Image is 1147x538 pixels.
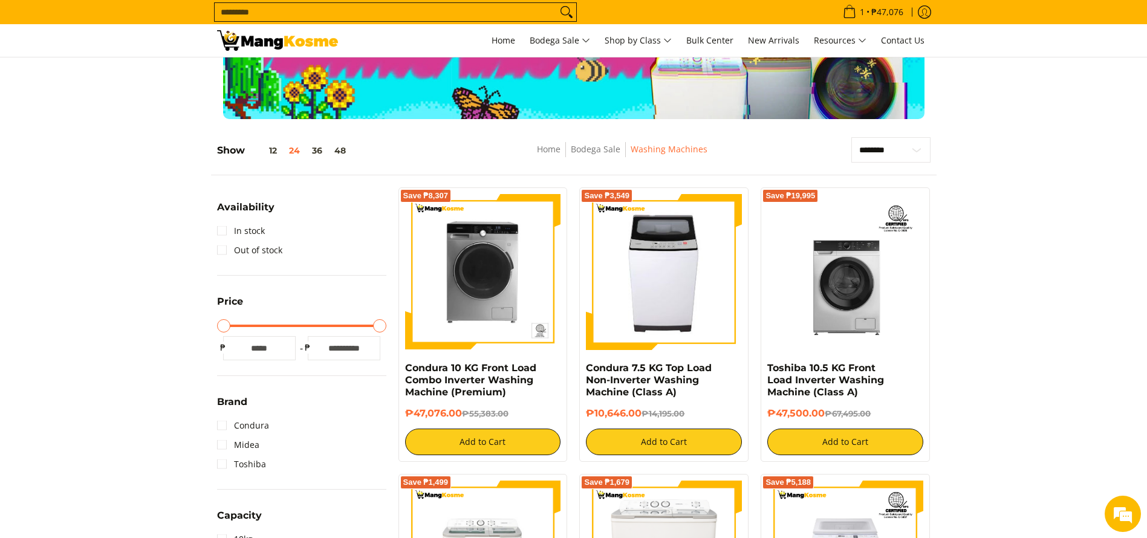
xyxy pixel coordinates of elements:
a: Bodega Sale [524,24,596,57]
a: Resources [808,24,872,57]
span: Capacity [217,511,262,520]
a: Toshiba [217,455,266,474]
span: ₱ [302,342,314,354]
img: Condura 10 KG Front Load Combo Inverter Washing Machine (Premium) [405,194,561,350]
div: Minimize live chat window [198,6,227,35]
del: ₱14,195.00 [642,409,684,418]
button: 24 [283,146,306,155]
a: Bodega Sale [571,143,620,155]
img: condura-7.5kg-topload-non-inverter-washing-machine-class-c-full-view-mang-kosme [591,194,738,350]
h6: ₱47,500.00 [767,407,923,420]
a: Toshiba 10.5 KG Front Load Inverter Washing Machine (Class A) [767,362,884,398]
button: Add to Cart [405,429,561,455]
span: ₱47,076 [869,8,905,16]
span: New Arrivals [748,34,799,46]
h6: ₱47,076.00 [405,407,561,420]
h6: ₱10,646.00 [586,407,742,420]
span: Save ₱19,995 [765,192,815,199]
a: Home [486,24,521,57]
button: Add to Cart [586,429,742,455]
img: Toshiba 10.5 KG Front Load Inverter Washing Machine (Class A) [767,194,923,350]
summary: Open [217,511,262,530]
summary: Open [217,297,243,316]
a: Home [537,143,561,155]
span: Save ₱1,679 [584,479,629,486]
a: Condura [217,416,269,435]
a: Contact Us [875,24,931,57]
span: Resources [814,33,866,48]
span: Save ₱5,188 [765,479,811,486]
button: Search [557,3,576,21]
button: 36 [306,146,328,155]
a: Out of stock [217,241,282,260]
del: ₱67,495.00 [825,409,871,418]
div: Chat with us now [63,68,203,83]
button: 12 [245,146,283,155]
span: ₱ [217,342,229,354]
span: 1 [858,8,866,16]
a: In stock [217,221,265,241]
a: New Arrivals [742,24,805,57]
a: Condura 7.5 KG Top Load Non-Inverter Washing Machine (Class A) [586,362,712,398]
summary: Open [217,397,247,416]
a: Midea [217,435,259,455]
span: • [839,5,907,19]
span: Save ₱1,499 [403,479,449,486]
span: Home [492,34,515,46]
span: We're online! [70,152,167,274]
span: Bodega Sale [530,33,590,48]
summary: Open [217,203,275,221]
span: Brand [217,397,247,407]
a: Condura 10 KG Front Load Combo Inverter Washing Machine (Premium) [405,362,536,398]
nav: Breadcrumbs [452,142,792,169]
del: ₱55,383.00 [462,409,509,418]
span: Save ₱3,549 [584,192,629,199]
span: Availability [217,203,275,212]
button: 48 [328,146,352,155]
a: Shop by Class [599,24,678,57]
span: Save ₱8,307 [403,192,449,199]
a: Bulk Center [680,24,739,57]
span: Price [217,297,243,306]
h5: Show [217,144,352,157]
img: Washing Machines l Mang Kosme: Home Appliances Warehouse Sale Partner [217,30,338,51]
nav: Main Menu [350,24,931,57]
span: Shop by Class [605,33,672,48]
button: Add to Cart [767,429,923,455]
span: Bulk Center [686,34,733,46]
textarea: Type your message and hit 'Enter' [6,330,230,372]
span: Contact Us [881,34,924,46]
a: Washing Machines [631,143,707,155]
